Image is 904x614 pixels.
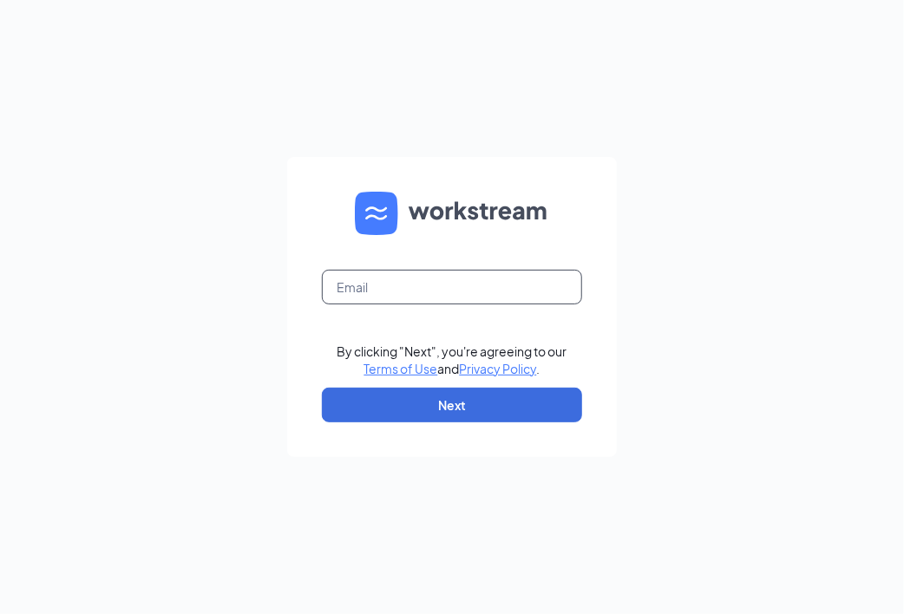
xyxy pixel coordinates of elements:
input: Email [322,270,582,304]
img: WS logo and Workstream text [355,192,549,235]
a: Privacy Policy [460,361,537,376]
a: Terms of Use [364,361,438,376]
button: Next [322,388,582,422]
div: By clicking "Next", you're agreeing to our and . [337,343,567,377]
